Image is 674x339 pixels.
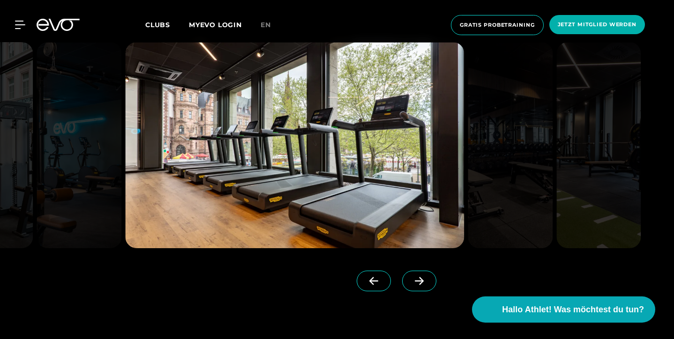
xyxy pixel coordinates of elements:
[125,42,464,248] img: evofitness
[502,303,644,316] span: Hallo Athlet! Was möchtest du tun?
[448,15,547,35] a: Gratis Probetraining
[472,296,655,323] button: Hallo Athlet! Was möchtest du tun?
[460,21,535,29] span: Gratis Probetraining
[547,15,648,35] a: Jetzt Mitglied werden
[261,21,271,29] span: en
[468,42,553,248] img: evofitness
[261,20,282,30] a: en
[189,21,242,29] a: MYEVO LOGIN
[558,21,637,29] span: Jetzt Mitglied werden
[556,42,641,248] img: evofitness
[145,21,170,29] span: Clubs
[145,20,189,29] a: Clubs
[37,42,121,248] img: evofitness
